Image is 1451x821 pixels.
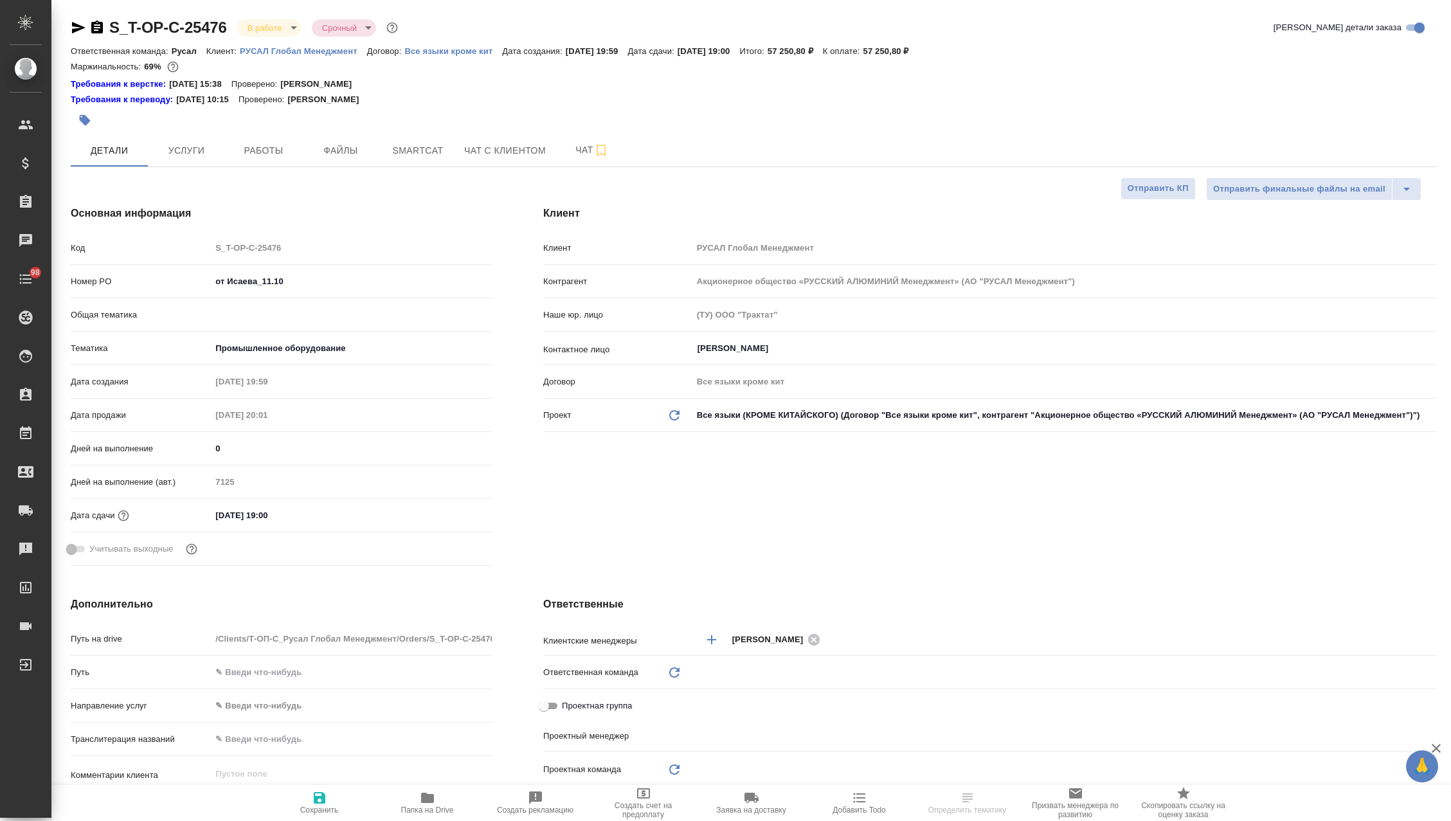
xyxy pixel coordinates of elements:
p: Дата создания: [502,46,565,56]
p: Дней на выполнение (авт.) [71,476,211,489]
span: 🙏 [1411,753,1433,780]
span: Призвать менеджера по развитию [1029,801,1122,819]
p: Проектный менеджер [543,730,692,743]
input: Пустое поле [211,629,492,648]
span: Чат [561,142,623,158]
p: Контактное лицо [543,343,692,356]
p: Транслитерация названий [71,733,211,746]
p: Путь [71,666,211,679]
p: РУСАЛ Глобал Менеджмент [240,46,367,56]
span: [PERSON_NAME] [732,633,811,646]
p: Проектная команда [543,763,621,776]
button: Open [1430,734,1432,736]
div: В работе [237,19,302,37]
input: ✎ Введи что-нибудь [211,663,492,681]
a: РУСАЛ Глобал Менеджмент [240,45,367,56]
input: ✎ Введи что-нибудь [211,439,492,458]
p: Общая тематика [71,309,211,321]
p: Комментарии клиента [71,769,211,782]
p: 57 250,80 ₽ [863,46,919,56]
span: Скопировать ссылку на оценку заказа [1137,801,1230,819]
span: Чат с клиентом [464,143,546,159]
svg: Подписаться [593,143,609,158]
div: ✎ Введи что-нибудь [215,699,476,712]
p: [DATE] 19:59 [566,46,628,56]
p: Русал [172,46,206,56]
p: Направление услуг [71,699,211,712]
p: [DATE] 15:38 [169,78,231,91]
a: 98 [3,263,48,295]
div: В работе [312,19,376,37]
p: Тематика [71,342,211,355]
button: Выбери, если сб и вс нужно считать рабочими днями для выполнения заказа. [183,541,200,557]
p: Ответственная команда [543,666,638,679]
div: Нажми, чтобы открыть папку с инструкцией [71,78,169,91]
span: Smartcat [387,143,449,159]
span: Заявка на доставку [716,806,786,815]
input: Пустое поле [211,239,492,257]
div: ​ [211,304,492,326]
span: Создать рекламацию [497,806,573,815]
button: Open [1430,347,1432,350]
div: ​ [692,662,1437,683]
input: Пустое поле [211,406,323,424]
p: Код [71,242,211,255]
span: 98 [23,266,48,279]
p: Клиент [543,242,692,255]
button: Open [1430,638,1432,641]
button: Отправить КП [1121,177,1196,200]
input: Пустое поле [692,305,1437,324]
span: [PERSON_NAME] детали заказа [1274,21,1401,34]
p: [PERSON_NAME] [287,93,368,106]
p: Дата создания [71,375,211,388]
input: Пустое поле [211,473,492,491]
p: [PERSON_NAME] [280,78,361,91]
button: Папка на Drive [374,785,482,821]
button: Доп статусы указывают на важность/срочность заказа [384,19,401,36]
button: Добавить Todo [806,785,914,821]
button: Если добавить услуги и заполнить их объемом, то дата рассчитается автоматически [115,507,132,524]
div: Промышленное оборудование [211,338,492,359]
p: Наше юр. лицо [543,309,692,321]
input: ✎ Введи что-нибудь [211,730,492,748]
input: Пустое поле [692,372,1437,391]
p: [DATE] 19:00 [678,46,740,56]
button: Добавить менеджера [696,624,727,655]
a: Требования к верстке: [71,78,169,91]
p: Номер PO [71,275,211,288]
span: Детали [78,143,140,159]
p: Клиент: [206,46,240,56]
span: Услуги [156,143,217,159]
input: Пустое поле [692,239,1437,257]
span: Учитывать выходные [89,543,174,555]
h4: Дополнительно [71,597,492,612]
div: Нажми, чтобы открыть папку с инструкцией [71,93,176,106]
h4: Ответственные [543,597,1437,612]
p: Проверено: [239,93,288,106]
button: Сохранить [266,785,374,821]
a: Все языки кроме кит [404,45,502,56]
span: Добавить Todo [833,806,885,815]
button: Добавить тэг [71,106,99,134]
span: Проектная группа [562,699,632,712]
button: Скопировать ссылку [89,20,105,35]
p: Договор: [367,46,405,56]
p: [DATE] 10:15 [176,93,239,106]
h4: Основная информация [71,206,492,221]
span: Определить тематику [928,806,1006,815]
p: Дата сдачи: [627,46,677,56]
p: Маржинальность: [71,62,144,71]
p: Дата продажи [71,409,211,422]
input: Пустое поле [211,372,323,391]
button: 🙏 [1406,750,1438,782]
button: Срочный [318,23,361,33]
span: Создать счет на предоплату [597,801,690,819]
div: ✎ Введи что-нибудь [211,695,492,717]
p: 69% [144,62,164,71]
span: Сохранить [300,806,339,815]
span: Отправить КП [1128,181,1189,196]
input: Пустое поле [692,272,1437,291]
button: Скопировать ссылку для ЯМессенджера [71,20,86,35]
p: Проверено: [231,78,281,91]
button: Скопировать ссылку на оценку заказа [1130,785,1238,821]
